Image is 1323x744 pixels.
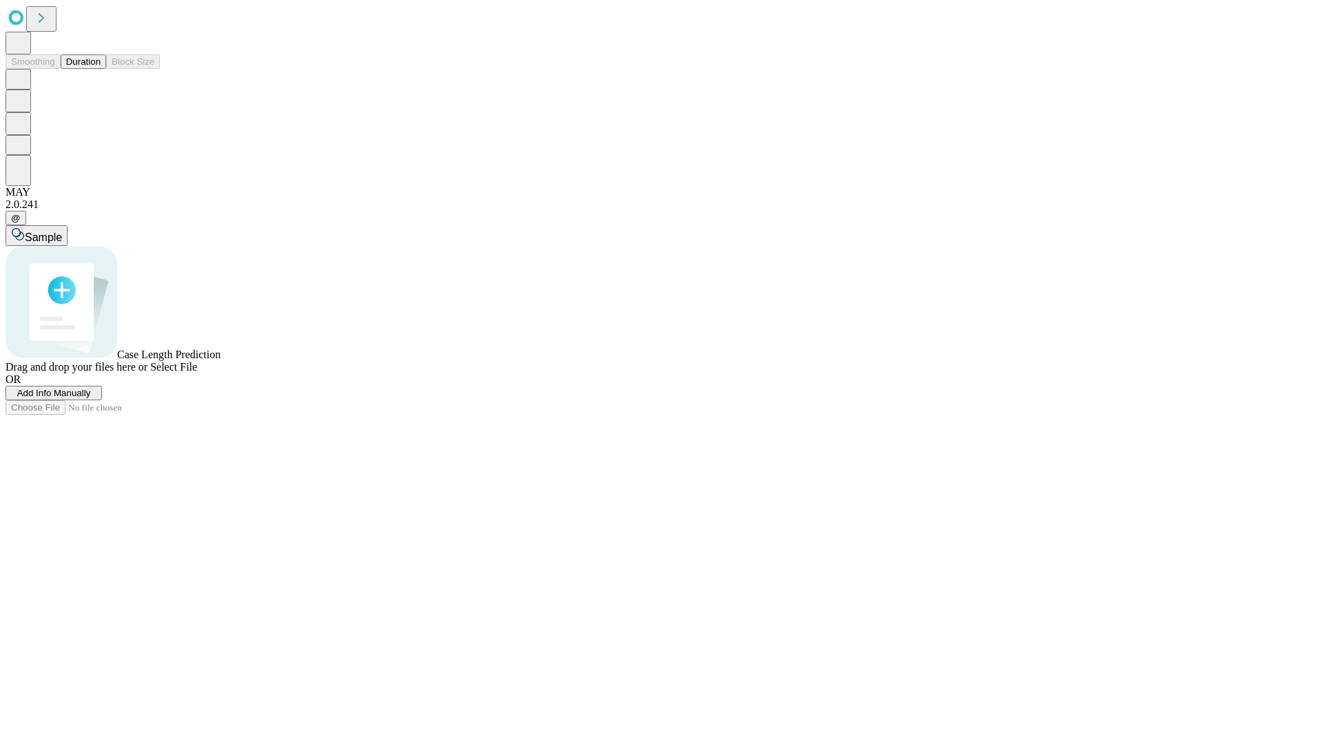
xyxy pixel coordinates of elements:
[106,54,160,69] button: Block Size
[6,373,21,385] span: OR
[6,386,102,400] button: Add Info Manually
[6,54,61,69] button: Smoothing
[6,361,147,373] span: Drag and drop your files here or
[61,54,106,69] button: Duration
[17,388,91,398] span: Add Info Manually
[6,198,1317,211] div: 2.0.241
[117,349,220,360] span: Case Length Prediction
[6,211,26,225] button: @
[6,225,68,246] button: Sample
[150,361,197,373] span: Select File
[11,213,21,223] span: @
[25,231,62,243] span: Sample
[6,186,1317,198] div: MAY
